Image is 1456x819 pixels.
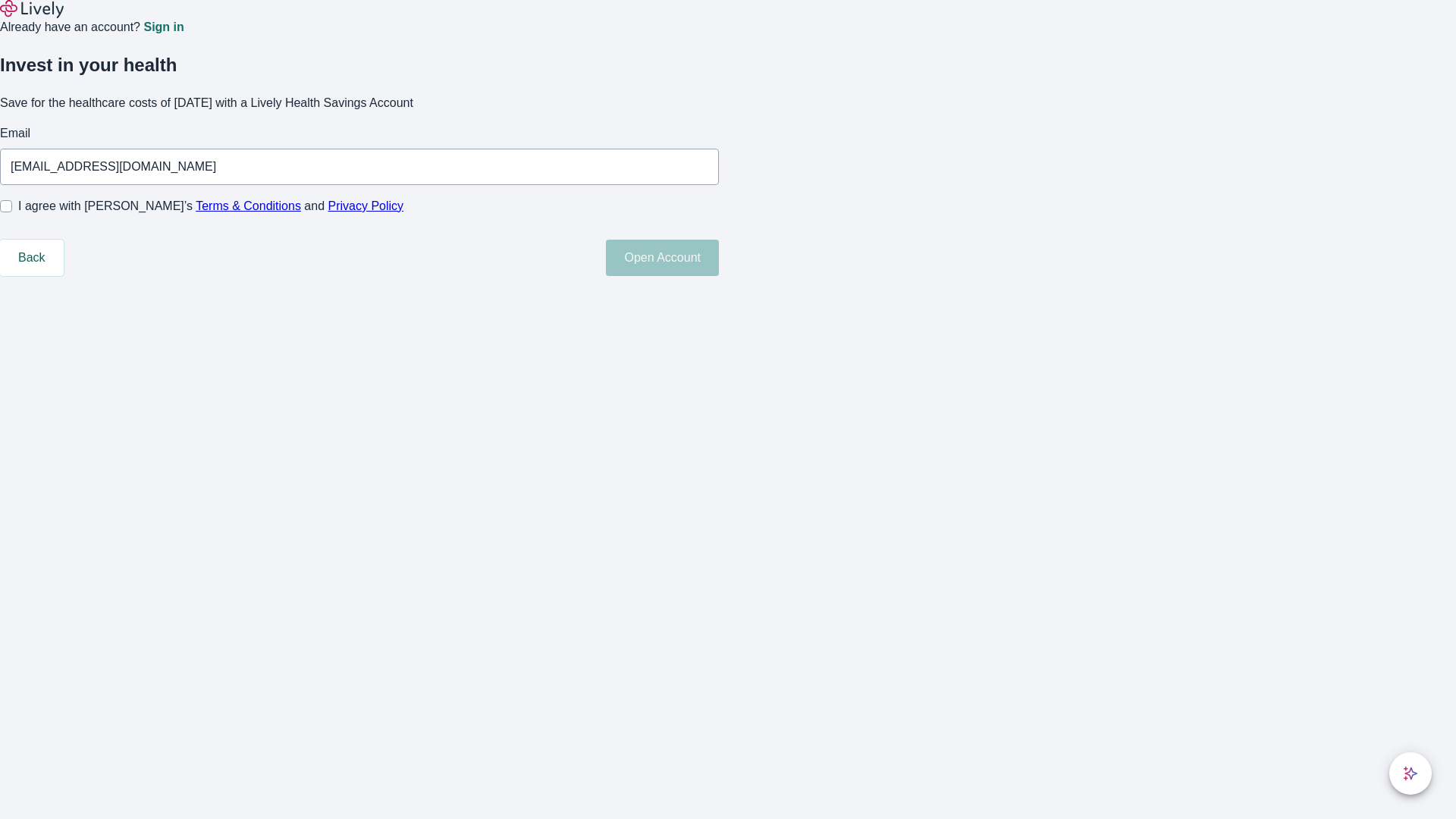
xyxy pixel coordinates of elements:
a: Privacy Policy [328,199,404,212]
button: chat [1389,752,1432,795]
a: Sign in [143,21,184,33]
a: Terms & Conditions [196,199,301,212]
svg: Lively AI Assistant [1403,766,1418,781]
span: I agree with [PERSON_NAME]’s and [18,197,403,215]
